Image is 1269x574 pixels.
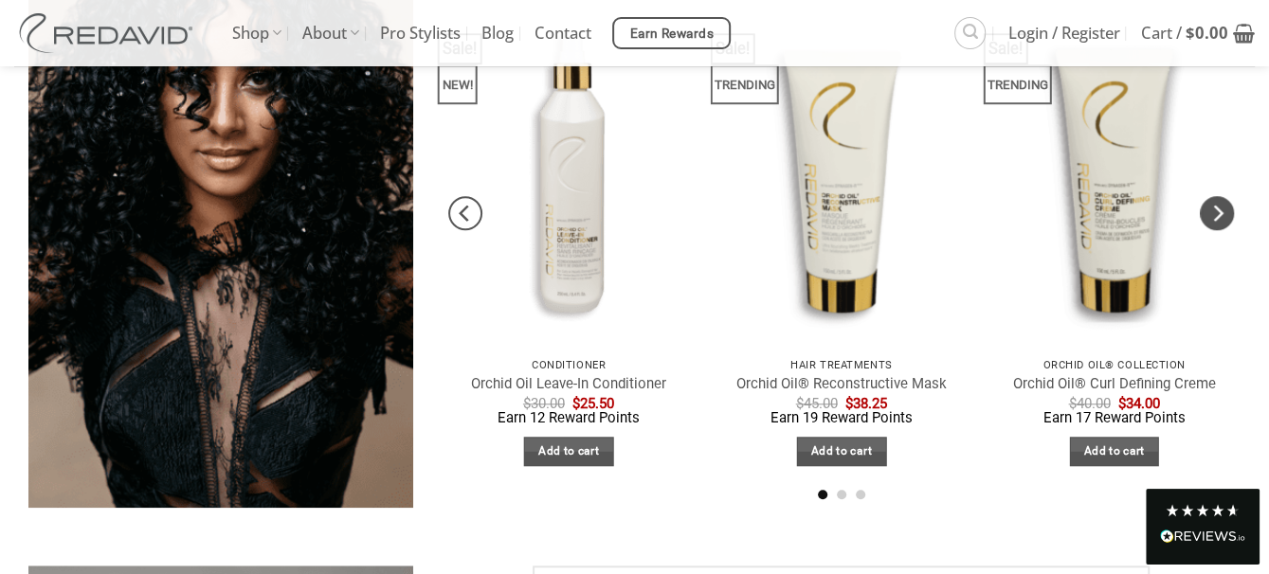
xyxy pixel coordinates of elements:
[448,122,482,303] button: Previous
[988,5,1242,344] a: Orchid Oil® Curl Defining Creme
[715,5,969,344] a: Orchid Oil® Reconstructive Mask
[837,490,846,499] li: Page dot 2
[1141,9,1228,57] span: Cart /
[630,24,714,45] span: Earn Rewards
[1186,22,1195,44] span: $
[442,5,696,344] a: Orchid Oil Leave-In Conditioner
[523,395,565,412] bdi: 30.00
[1008,9,1120,57] span: Login / Register
[856,490,865,499] li: Page dot 3
[1002,359,1227,371] p: Orchid Oil® Collection
[1160,529,1245,543] img: REVIEWS.io
[845,395,887,412] bdi: 38.25
[988,5,1242,344] img: REDAVID Orchid Oil Curl Defining Creme
[1068,395,1076,412] span: $
[442,5,696,344] img: REDAVID Orchid Oil Leave-In Conditioner
[845,395,853,412] span: $
[796,395,804,412] span: $
[471,375,666,393] a: Orchid Oil Leave-In Conditioner
[523,395,531,412] span: $
[1118,395,1126,412] span: $
[498,409,640,426] span: Earn 12 Reward Points
[770,409,913,426] span: Earn 19 Reward Points
[736,375,947,393] a: Orchid Oil® Reconstructive Mask
[954,17,986,48] a: Search
[818,490,827,499] li: Page dot 1
[456,359,681,371] p: Conditioner
[729,359,954,371] p: Hair Treatments
[1069,437,1159,466] a: Add to cart: “Orchid Oil® Curl Defining Creme”
[1186,22,1228,44] bdi: 0.00
[1118,395,1160,412] bdi: 34.00
[524,437,614,466] a: Add to cart: “Orchid Oil Leave-In Conditioner”
[1146,489,1260,565] div: Read All Reviews
[1160,526,1245,550] div: Read All Reviews
[14,13,204,53] img: REDAVID Salon Products | United States
[1200,122,1234,303] button: Next
[612,17,731,49] a: Earn Rewards
[572,395,614,412] bdi: 25.50
[796,437,886,466] a: Add to cart: “Orchid Oil® Reconstructive Mask”
[796,395,838,412] bdi: 45.00
[572,395,580,412] span: $
[1013,375,1216,393] a: Orchid Oil® Curl Defining Creme
[1068,395,1110,412] bdi: 40.00
[1043,409,1186,426] span: Earn 17 Reward Points
[715,5,969,344] img: REDAVID Orchid Oil Reconstructive Mask
[1165,503,1241,518] div: 4.8 Stars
